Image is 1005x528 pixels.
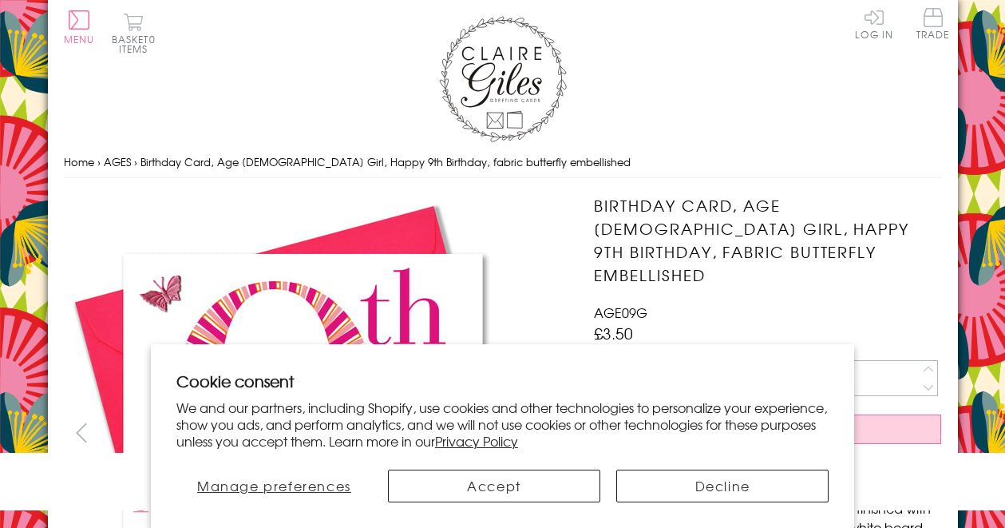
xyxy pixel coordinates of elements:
h2: Cookie consent [176,370,829,392]
a: Home [64,154,94,169]
span: Trade [916,8,950,39]
span: AGE09G [594,303,647,322]
button: Decline [616,470,829,502]
button: prev [64,415,100,451]
span: Manage preferences [197,476,351,495]
p: We and our partners, including Shopify, use cookies and other technologies to personalize your ex... [176,399,829,449]
span: Birthday Card, Age [DEMOGRAPHIC_DATA] Girl, Happy 9th Birthday, fabric butterfly embellished [140,154,631,169]
span: 0 items [119,32,156,56]
span: Menu [64,32,95,46]
span: › [97,154,101,169]
button: Basket0 items [112,13,156,54]
a: Privacy Policy [435,431,518,451]
button: Manage preferences [176,470,372,502]
h1: Birthday Card, Age [DEMOGRAPHIC_DATA] Girl, Happy 9th Birthday, fabric butterfly embellished [594,194,941,286]
a: Log In [855,8,893,39]
span: › [134,154,137,169]
a: AGES [104,154,131,169]
nav: breadcrumbs [64,146,942,179]
a: Trade [916,8,950,42]
button: Menu [64,10,95,44]
span: £3.50 [594,322,633,344]
button: Accept [388,470,600,502]
img: Claire Giles Greetings Cards [439,16,567,142]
